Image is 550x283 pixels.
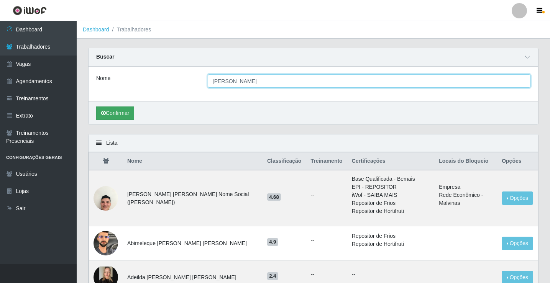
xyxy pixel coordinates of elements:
th: Treinamento [306,152,347,170]
li: Base Qualificada - Bemais [352,175,430,183]
span: 2.4 [267,272,278,280]
nav: breadcrumb [77,21,550,39]
button: Confirmar [96,106,134,120]
input: Digite o Nome... [208,74,530,88]
th: Opções [497,152,538,170]
a: Dashboard [83,26,109,33]
label: Nome [96,74,110,82]
ul: -- [310,236,342,244]
li: Empresa [439,183,493,191]
button: Opções [502,237,533,250]
td: Abimeleque [PERSON_NAME] [PERSON_NAME] [123,226,263,260]
li: Repositor de Frios [352,199,430,207]
img: 1728483515681.jpeg [94,182,118,214]
li: EPI - REPOSITOR [352,183,430,191]
button: Opções [502,191,533,205]
li: Repositor de Frios [352,232,430,240]
th: Classificação [263,152,306,170]
img: 1676225513146.jpeg [94,227,118,259]
li: Repositor de Hortifruti [352,240,430,248]
th: Nome [123,152,263,170]
ul: -- [310,191,342,199]
span: 4.9 [267,238,278,246]
li: Rede Econômico - Malvinas [439,191,493,207]
span: 4.68 [267,193,281,201]
li: Repositor de Hortifruti [352,207,430,215]
strong: Buscar [96,54,114,60]
img: CoreUI Logo [13,6,47,15]
p: -- [352,270,430,278]
li: Trabalhadores [109,26,151,34]
ul: -- [310,270,342,278]
div: Lista [89,134,538,152]
li: iWof - SAIBA MAIS [352,191,430,199]
td: [PERSON_NAME] [PERSON_NAME] Nome Social ([PERSON_NAME]) [123,170,263,226]
th: Certificações [347,152,434,170]
th: Locais do Bloqueio [434,152,497,170]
